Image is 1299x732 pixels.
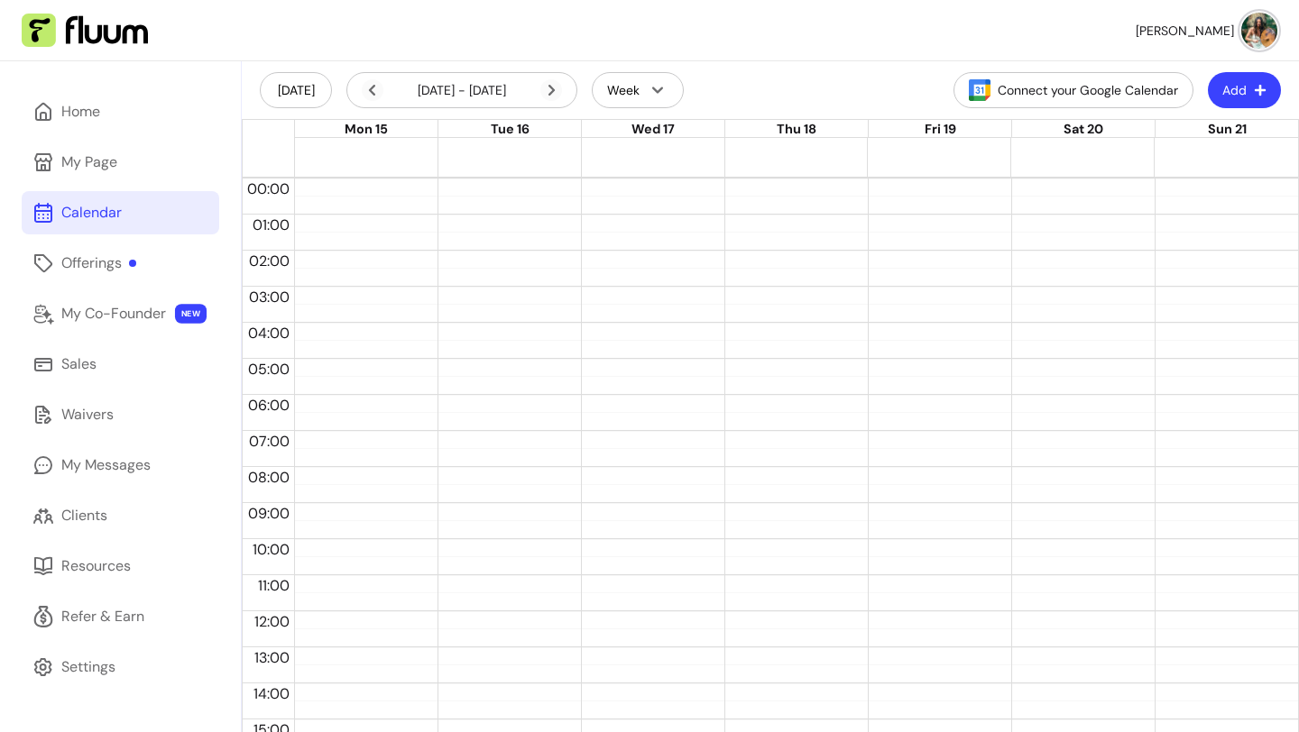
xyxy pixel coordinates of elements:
[22,14,148,48] img: Fluum Logo
[1064,121,1103,137] span: Sat 20
[61,454,151,476] div: My Messages
[22,645,219,689] a: Settings
[22,444,219,487] a: My Messages
[1208,120,1247,140] button: Sun 21
[61,303,166,325] div: My Co-Founder
[250,648,294,667] span: 13:00
[260,72,332,108] button: [DATE]
[969,79,990,101] img: Google Calendar Icon
[249,684,294,703] span: 14:00
[925,120,956,140] button: Fri 19
[244,432,294,451] span: 07:00
[631,120,675,140] button: Wed 17
[248,215,294,234] span: 01:00
[345,120,388,140] button: Mon 15
[61,353,97,375] div: Sales
[243,179,294,198] span: 00:00
[244,360,294,379] span: 05:00
[250,612,294,631] span: 12:00
[61,202,122,224] div: Calendar
[1208,121,1247,137] span: Sun 21
[244,288,294,307] span: 03:00
[61,404,114,425] div: Waivers
[777,120,816,140] button: Thu 18
[1241,13,1277,49] img: avatar
[61,252,136,274] div: Offerings
[61,101,100,123] div: Home
[22,544,219,588] a: Resources
[244,504,294,523] span: 09:00
[777,121,816,137] span: Thu 18
[22,292,219,335] a: My Co-Founder NEW
[22,90,219,133] a: Home
[362,79,562,101] div: [DATE] - [DATE]
[61,151,117,173] div: My Page
[22,191,219,234] a: Calendar
[61,505,107,526] div: Clients
[244,396,294,415] span: 06:00
[244,324,294,343] span: 04:00
[175,304,207,324] span: NEW
[925,121,956,137] span: Fri 19
[1136,13,1277,49] button: avatar[PERSON_NAME]
[244,252,294,270] span: 02:00
[345,121,388,137] span: Mon 15
[631,121,675,137] span: Wed 17
[1136,22,1234,40] span: [PERSON_NAME]
[491,121,530,137] span: Tue 16
[61,555,131,577] div: Resources
[22,343,219,386] a: Sales
[22,494,219,537] a: Clients
[61,656,115,678] div: Settings
[1064,120,1103,140] button: Sat 20
[22,242,219,285] a: Offerings
[22,595,219,638] a: Refer & Earn
[244,468,294,487] span: 08:00
[248,540,294,559] span: 10:00
[22,141,219,184] a: My Page
[491,120,530,140] button: Tue 16
[22,393,219,436] a: Waivers
[592,72,684,108] button: Week
[954,72,1193,108] button: Connect your Google Calendar
[253,576,294,595] span: 11:00
[1208,72,1281,108] button: Add
[61,606,144,627] div: Refer & Earn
